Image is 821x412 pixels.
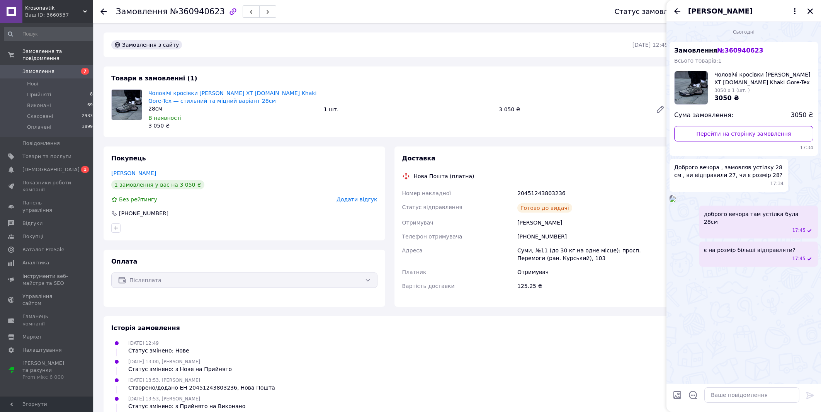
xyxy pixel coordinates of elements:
span: [DATE] 13:53, [PERSON_NAME] [128,396,200,402]
span: Сума замовлення: [674,111,733,120]
span: № 360940623 [717,47,763,54]
div: Статус замовлення [614,8,685,15]
input: Пошук [4,27,96,41]
button: Назад [673,7,682,16]
div: Замовлення з сайту [111,40,182,49]
span: [DATE] 13:53, [PERSON_NAME] [128,378,200,383]
div: [PHONE_NUMBER] [516,230,670,243]
span: Відгуки [22,220,42,227]
span: Гаманець компанії [22,313,71,327]
div: 125.25 ₴ [516,279,670,293]
span: Каталог ProSale [22,246,64,253]
span: Замовлення [22,68,54,75]
span: Всього товарів: 1 [674,58,722,64]
div: Prom мікс 6 000 [22,374,71,381]
span: 1 [81,166,89,173]
span: Krosonavtik [25,5,83,12]
span: №360940623 [170,7,225,16]
span: 7 [81,68,89,75]
div: 3 050 ₴ [496,104,649,115]
span: Панель управління [22,199,71,213]
div: Готово до видачі [517,203,572,213]
span: є на розмір більші відправляти? [704,246,796,254]
div: 1 шт. [321,104,496,115]
a: Чоловічі кросівки [PERSON_NAME] XT [DOMAIN_NAME] Khaki Gore-Tex — стильний та міцний варіант 28см [148,90,316,104]
span: В наявності [148,115,182,121]
span: 3050 ₴ [791,111,813,120]
span: Телефон отримувача [402,233,462,240]
span: 17:45 12.09.2025 [792,255,806,262]
img: 6812739716_w160_h160_cholovichi-krosivki-salomon.jpg [675,71,708,104]
span: Отримувач [402,220,433,226]
img: Чоловічі кросівки Salomon XT PU.RE Khaki Gore-Tex — стильний та міцний варіант 28см [112,90,142,120]
span: Інструменти веб-майстра та SEO [22,273,71,287]
div: Статус змінено: з Прийнято на Виконано [128,402,245,410]
span: Управління сайтом [22,293,71,307]
a: Перейти на сторінку замовлення [674,126,813,141]
div: Статус змінено: Нове [128,347,189,354]
span: Маркет [22,334,42,340]
span: Сьогодні [730,29,758,36]
span: доброго вечора там устілка була 28см [704,210,813,226]
span: 17:34 12.09.2025 [770,180,784,187]
div: Суми, №11 (до 30 кг на одне місце): просп. Перемоги (ран. Курський), 103 [516,243,670,265]
span: Оплата [111,258,137,265]
span: [DEMOGRAPHIC_DATA] [22,166,80,173]
span: Доброго вечора , замовляв устілку 28 см , ви відправили 27, чи є розмір 28? [674,163,784,179]
button: [PERSON_NAME] [688,6,799,16]
button: Закрити [806,7,815,16]
span: [PERSON_NAME] та рахунки [22,360,71,381]
div: Повернутися назад [100,8,107,15]
span: Номер накладної [402,190,451,196]
span: Покупець [111,155,146,162]
span: Замовлення [116,7,168,16]
span: Оплачені [27,124,51,131]
span: Повідомлення [22,140,60,147]
div: Статус змінено: з Нове на Прийнято [128,365,232,373]
div: [PERSON_NAME] [516,216,670,230]
span: Покупці [22,233,43,240]
span: Доставка [402,155,436,162]
span: 697 [87,102,95,109]
div: 3 050 ₴ [148,122,318,129]
span: Виконані [27,102,51,109]
div: 28см [148,105,318,112]
a: Редагувати [653,102,668,117]
span: 29334 [82,113,95,120]
span: Додати відгук [337,196,377,203]
span: Налаштування [22,347,62,354]
div: Створено/додано ЕН 20451243803236, Нова Пошта [128,384,275,392]
div: [PHONE_NUMBER] [118,209,169,217]
span: Платник [402,269,427,275]
span: Замовлення та повідомлення [22,48,93,62]
span: Аналітика [22,259,49,266]
span: Товари в замовленні (1) [111,75,197,82]
a: [PERSON_NAME] [111,170,156,176]
span: Скасовані [27,113,53,120]
span: 38996 [82,124,95,131]
span: Прийняті [27,91,51,98]
span: Статус відправлення [402,204,462,210]
div: Отримувач [516,265,670,279]
span: Без рейтингу [119,196,157,203]
time: [DATE] 12:49 [632,42,668,48]
div: Нова Пошта (платна) [412,172,476,180]
span: Адреса [402,247,423,254]
span: 17:45 12.09.2025 [792,227,806,234]
span: [PERSON_NAME] [688,6,753,16]
div: 1 замовлення у вас на 3 050 ₴ [111,180,204,189]
span: 3050 ₴ [714,94,739,102]
span: [DATE] 13:00, [PERSON_NAME] [128,359,200,364]
span: Чоловічі кросівки [PERSON_NAME] XT [DOMAIN_NAME] Khaki Gore-Tex — стильний та міцний варіант 28см [714,71,813,86]
span: Показники роботи компанії [22,179,71,193]
span: Історія замовлення [111,324,180,332]
div: Ваш ID: 3660537 [25,12,93,19]
span: [DATE] 12:49 [128,340,159,346]
span: Товари та послуги [22,153,71,160]
span: 17:34 12.09.2025 [674,145,813,151]
div: 20451243803236 [516,186,670,200]
span: Нові [27,80,38,87]
span: Вартість доставки [402,283,455,289]
img: dadf675b-ef5f-4d27-abaa-01a70455a370_w500_h500 [670,196,676,202]
span: 3050 x 1 (шт. ) [714,88,750,93]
